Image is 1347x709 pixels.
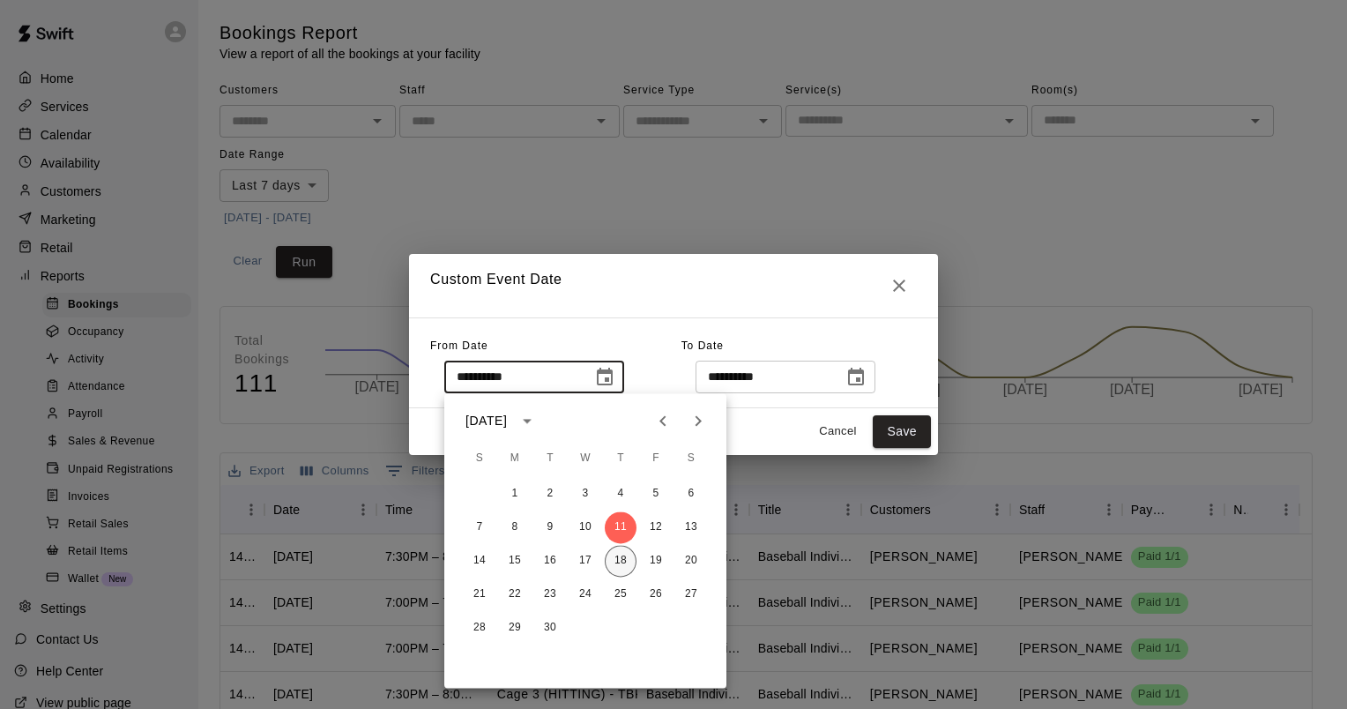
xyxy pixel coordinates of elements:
[675,545,707,577] button: 20
[512,406,542,436] button: calendar view is open, switch to year view
[534,612,566,644] button: 30
[569,578,601,610] button: 24
[640,478,672,510] button: 5
[587,360,622,395] button: Choose date, selected date is Sep 11, 2025
[605,478,636,510] button: 4
[675,478,707,510] button: 6
[640,578,672,610] button: 26
[534,478,566,510] button: 2
[569,441,601,476] span: Wednesday
[873,415,931,448] button: Save
[882,268,917,303] button: Close
[569,478,601,510] button: 3
[534,511,566,543] button: 9
[534,578,566,610] button: 23
[605,441,636,476] span: Thursday
[534,545,566,577] button: 16
[499,578,531,610] button: 22
[681,403,716,438] button: Next month
[465,412,507,430] div: [DATE]
[464,578,495,610] button: 21
[464,545,495,577] button: 14
[430,340,488,352] span: From Date
[605,511,636,543] button: 11
[534,441,566,476] span: Tuesday
[640,441,672,476] span: Friday
[645,403,681,438] button: Previous month
[464,441,495,476] span: Sunday
[681,340,724,352] span: To Date
[675,511,707,543] button: 13
[464,511,495,543] button: 7
[605,545,636,577] button: 18
[569,545,601,577] button: 17
[464,612,495,644] button: 28
[499,545,531,577] button: 15
[569,511,601,543] button: 10
[675,441,707,476] span: Saturday
[409,254,938,317] h2: Custom Event Date
[605,578,636,610] button: 25
[499,478,531,510] button: 1
[499,612,531,644] button: 29
[675,578,707,610] button: 27
[640,511,672,543] button: 12
[499,511,531,543] button: 8
[499,441,531,476] span: Monday
[640,545,672,577] button: 19
[809,418,866,445] button: Cancel
[838,360,874,395] button: Choose date, selected date is Sep 18, 2025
